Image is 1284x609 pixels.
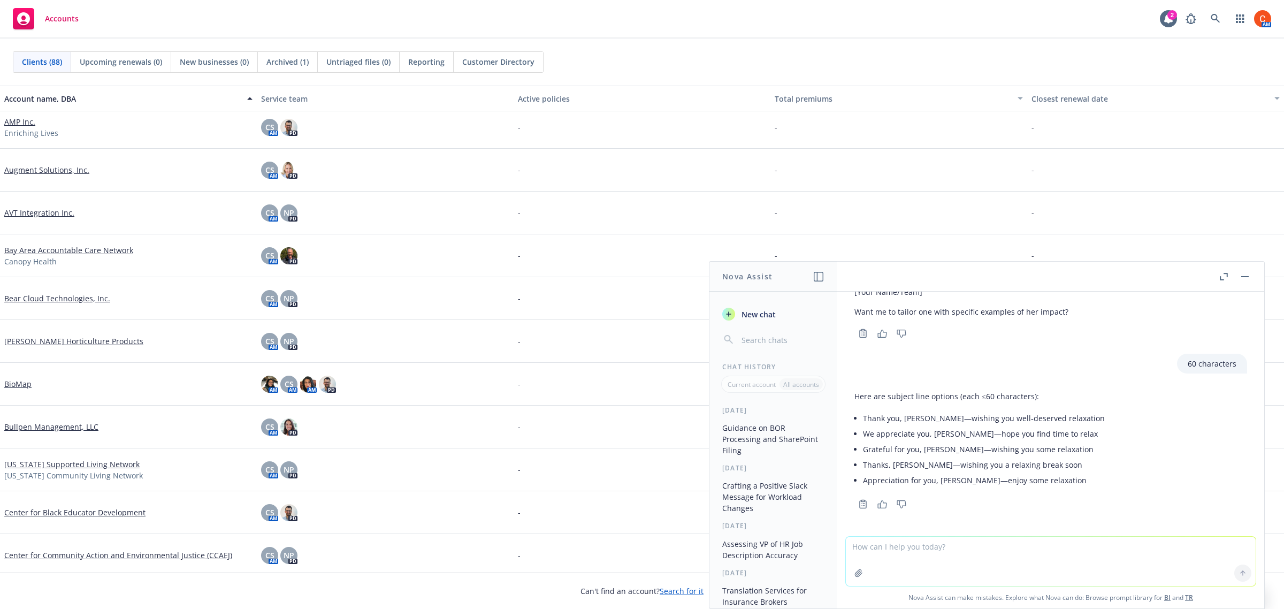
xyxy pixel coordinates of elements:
[518,507,521,518] span: -
[265,293,274,304] span: CS
[775,164,777,176] span: -
[518,93,766,104] div: Active policies
[280,418,297,436] img: photo
[265,550,274,561] span: CS
[284,464,294,475] span: NP
[718,419,829,459] button: Guidance on BOR Processing and SharePoint Filing
[518,550,521,561] span: -
[1229,8,1251,29] a: Switch app
[518,421,521,432] span: -
[1031,207,1034,218] span: -
[408,56,445,67] span: Reporting
[4,127,58,139] span: Enriching Lives
[518,378,521,390] span: -
[854,391,1105,402] p: Here are subject line options (each ≤60 characters):
[518,293,521,304] span: -
[261,376,278,393] img: photo
[718,477,829,517] button: Crafting a Positive Slack Message for Workload Changes
[518,121,521,133] span: -
[265,464,274,475] span: CS
[22,56,62,67] span: Clients (88)
[842,587,1260,608] span: Nova Assist can make mistakes. Explore what Nova can do: Browse prompt library for and
[265,250,274,261] span: CS
[709,406,837,415] div: [DATE]
[180,56,249,67] span: New businesses (0)
[266,56,309,67] span: Archived (1)
[1027,86,1284,111] button: Closest renewal date
[863,473,1105,488] li: Appreciation for you, [PERSON_NAME]—enjoy some relaxation
[280,162,297,179] img: photo
[1031,121,1034,133] span: -
[728,380,776,389] p: Current account
[718,535,829,564] button: Assessing VP of HR Job Description Accuracy
[4,207,74,218] a: AVT Integration Inc.
[326,56,391,67] span: Untriaged files (0)
[770,86,1027,111] button: Total premiums
[462,56,534,67] span: Customer Directory
[257,86,514,111] button: Service team
[4,421,98,432] a: Bullpen Management, LLC
[854,306,1247,317] p: Want me to tailor one with specific examples of her impact?
[1031,250,1034,261] span: -
[893,497,910,512] button: Thumbs down
[265,207,274,218] span: CS
[518,164,521,176] span: -
[4,507,146,518] a: Center for Black Educator Development
[300,376,317,393] img: photo
[739,332,824,347] input: Search chats
[280,504,297,521] img: photo
[1031,164,1034,176] span: -
[863,441,1105,457] li: Grateful for you, [PERSON_NAME]—wishing you some relaxation
[775,93,1011,104] div: Total premiums
[280,247,297,264] img: photo
[1205,8,1226,29] a: Search
[265,336,274,347] span: CS
[284,293,294,304] span: NP
[4,470,143,481] span: [US_STATE] Community Living Network
[775,250,777,261] span: -
[660,586,704,596] a: Search for it
[863,457,1105,473] li: Thanks, [PERSON_NAME]—wishing you a relaxing break soon
[580,585,704,597] span: Can't find an account?
[9,4,83,34] a: Accounts
[739,309,776,320] span: New chat
[261,93,509,104] div: Service team
[1180,8,1202,29] a: Report a Bug
[863,410,1105,426] li: Thank you, [PERSON_NAME]—wishing you well‑deserved relaxation
[80,56,162,67] span: Upcoming renewals (0)
[709,362,837,371] div: Chat History
[858,499,868,509] svg: Copy to clipboard
[1254,10,1271,27] img: photo
[4,256,57,267] span: Canopy Health
[1185,593,1193,602] a: TR
[265,121,274,133] span: CS
[863,426,1105,441] li: We appreciate you, [PERSON_NAME]—hope you find time to relax
[1167,10,1177,20] div: 2
[775,121,777,133] span: -
[518,464,521,475] span: -
[514,86,770,111] button: Active policies
[4,550,232,561] a: Center for Community Action and Environmental Justice (CCAEJ)
[518,207,521,218] span: -
[45,14,79,23] span: Accounts
[4,93,241,104] div: Account name, DBA
[783,380,819,389] p: All accounts
[4,116,35,127] a: AMP Inc.
[775,207,777,218] span: -
[893,326,910,341] button: Thumbs down
[4,336,143,347] a: [PERSON_NAME] Horticulture Products
[722,271,773,282] h1: Nova Assist
[280,119,297,136] img: photo
[858,329,868,338] svg: Copy to clipboard
[1164,593,1171,602] a: BI
[4,245,133,256] a: Bay Area Accountable Care Network
[4,459,140,470] a: [US_STATE] Supported Living Network
[319,376,336,393] img: photo
[709,521,837,530] div: [DATE]
[284,207,294,218] span: NP
[284,336,294,347] span: NP
[709,463,837,473] div: [DATE]
[1188,358,1236,369] p: 60 characters
[4,164,89,176] a: Augment Solutions, Inc.
[265,164,274,176] span: CS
